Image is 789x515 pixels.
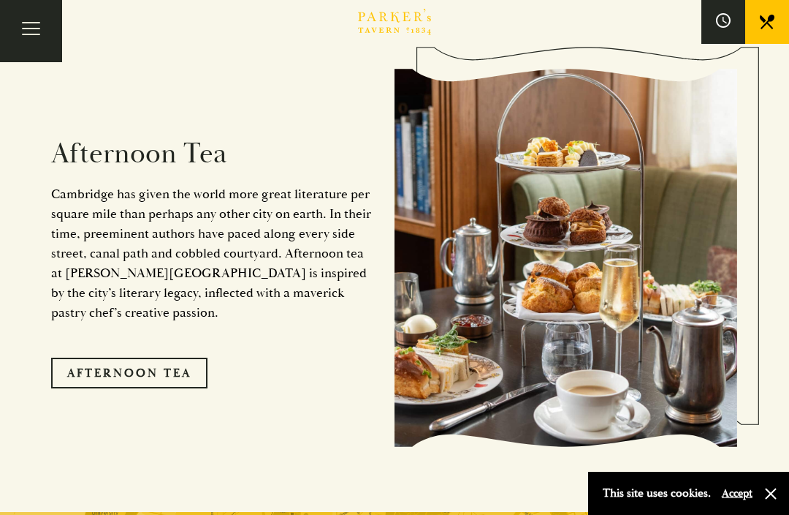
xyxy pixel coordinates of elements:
[51,138,373,171] h2: Afternoon Tea
[763,486,778,501] button: Close and accept
[51,358,207,388] a: Afternoon Tea
[603,483,711,504] p: This site uses cookies.
[51,184,373,323] p: Cambridge has given the world more great literature per square mile than perhaps any other city o...
[722,486,752,500] button: Accept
